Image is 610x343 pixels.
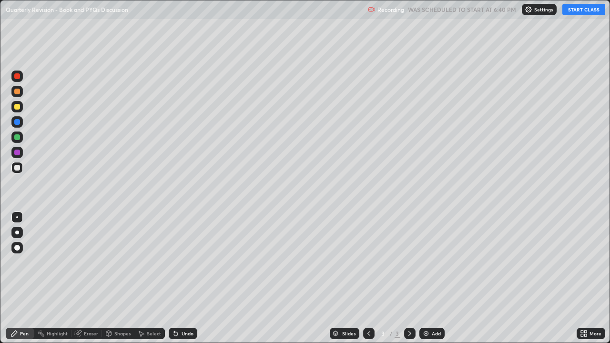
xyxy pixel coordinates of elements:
p: Quarterly Revision - Book and PYQs Discussion [6,6,128,13]
p: Recording [377,6,404,13]
div: More [590,331,601,336]
img: recording.375f2c34.svg [368,6,376,13]
div: Slides [342,331,356,336]
div: 3 [395,329,400,338]
div: Add [432,331,441,336]
div: Highlight [47,331,68,336]
h5: WAS SCHEDULED TO START AT 6:40 PM [408,5,516,14]
button: START CLASS [562,4,605,15]
div: Select [147,331,161,336]
div: 3 [378,331,388,336]
img: add-slide-button [422,330,430,337]
div: Pen [20,331,29,336]
div: Shapes [114,331,131,336]
div: / [390,331,393,336]
div: Undo [182,331,193,336]
img: class-settings-icons [525,6,532,13]
div: Eraser [84,331,98,336]
p: Settings [534,7,553,12]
